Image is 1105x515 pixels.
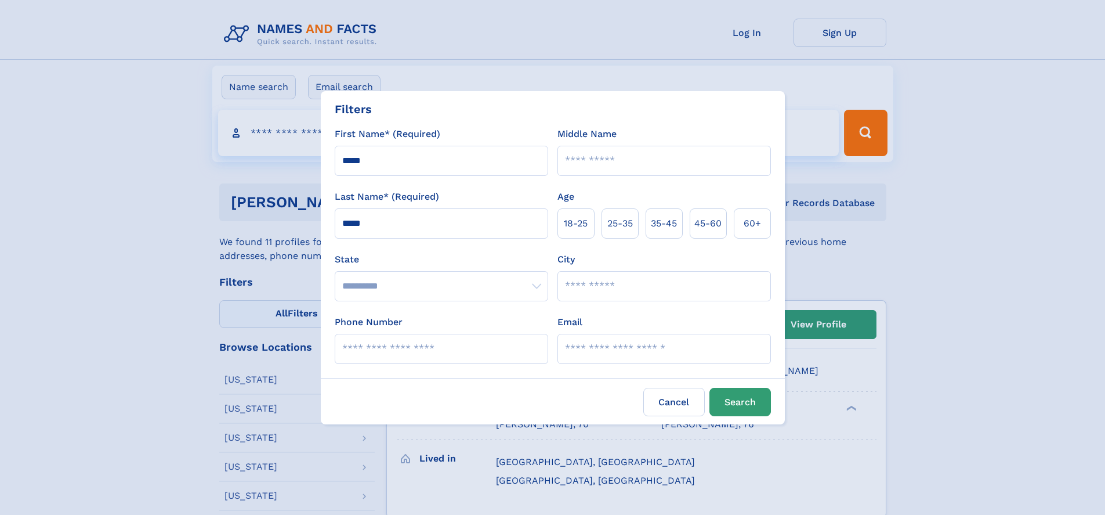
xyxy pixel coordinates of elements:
span: 45‑60 [694,217,722,231]
label: Middle Name [557,127,617,141]
label: Last Name* (Required) [335,190,439,204]
label: Email [557,315,582,329]
span: 35‑45 [651,217,677,231]
label: State [335,253,548,266]
div: Filters [335,100,372,118]
label: City [557,253,575,266]
button: Search [709,388,771,416]
span: 18‑25 [564,217,588,231]
span: 60+ [744,217,761,231]
label: Age [557,190,574,204]
label: Phone Number [335,315,403,329]
label: Cancel [643,388,705,416]
span: 25‑35 [607,217,633,231]
label: First Name* (Required) [335,127,440,141]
